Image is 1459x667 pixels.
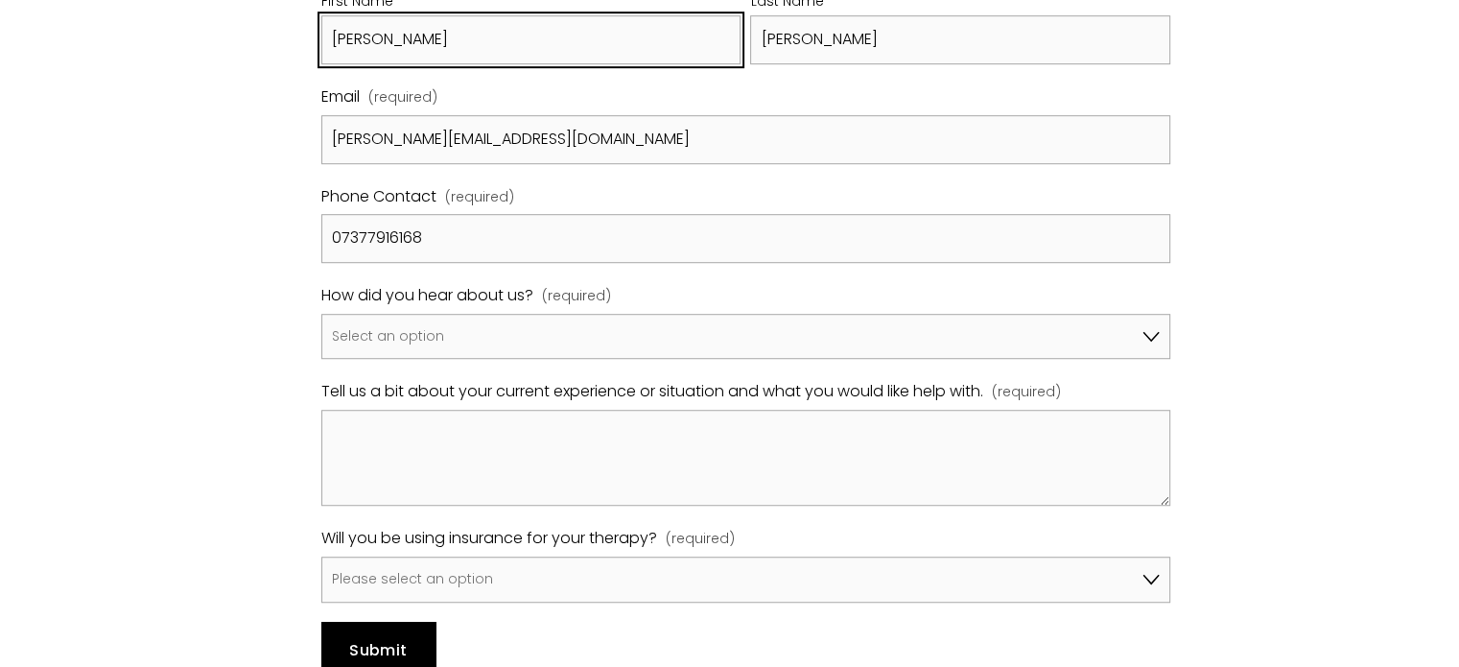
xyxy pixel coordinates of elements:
span: (required) [368,85,437,110]
span: (required) [666,527,735,552]
span: (required) [992,380,1061,405]
span: Phone Contact [321,183,436,211]
span: Tell us a bit about your current experience or situation and what you would like help with. [321,378,983,406]
span: Submit [349,639,407,661]
span: Email [321,83,360,111]
span: (required) [445,185,514,210]
span: How did you hear about us? [321,282,533,310]
select: How did you hear about us? [321,314,1170,360]
span: Will you be using insurance for your therapy? [321,525,657,553]
select: Will you be using insurance for your therapy? [321,557,1170,603]
span: (required) [542,284,611,309]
